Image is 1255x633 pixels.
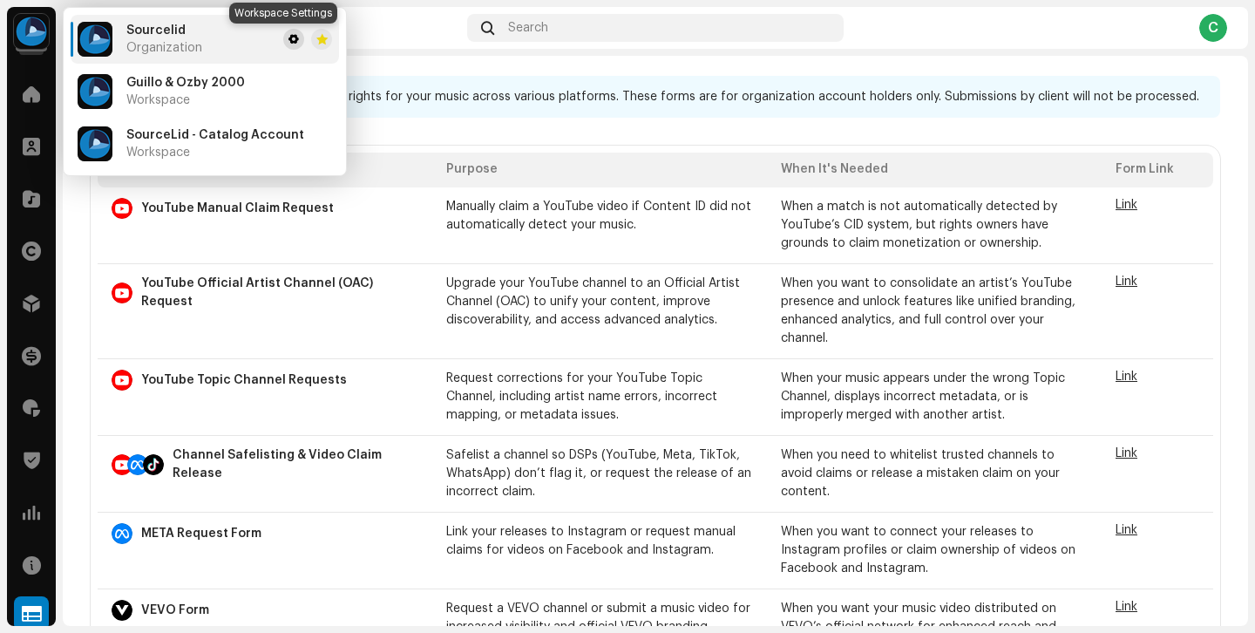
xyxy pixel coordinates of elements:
a: Link [1116,524,1137,536]
p: Upgrade your YouTube channel to an Official Artist Channel (OAC) to unify your content, improve d... [446,275,753,330]
p: When you want to connect your releases to Instagram profiles or claim ownership of videos on Face... [781,523,1088,578]
p: Manually claim a YouTube video if Content ID did not automatically detect your music. [446,198,753,235]
div: Forms to help manage content and rights for your music across various platforms. These forms are ... [139,86,1206,107]
span: Workspace [126,93,190,107]
a: Link [1116,276,1137,288]
p: Channel Safelisting & Video Claim Release [173,446,418,483]
p: YouTube Manual Claim Request [141,200,334,218]
span: Organization [126,41,202,55]
span: Workspace [126,146,190,160]
p: When a match is not automatically detected by YouTube’s CID system, but rights owners have ground... [781,198,1088,253]
p: YouTube Topic Channel Requests [141,371,347,390]
th: When It's Needed [767,153,1102,187]
img: 31a4402c-14a3-4296-bd18-489e15b936d7 [14,14,49,49]
div: C [1199,14,1227,42]
span: Search [508,21,548,35]
p: META Request Form [141,525,261,543]
span: SourceLid - Catalog Account [126,128,304,142]
a: Link [1116,199,1137,211]
span: Guillo & Ozby 2000 [126,76,245,90]
p: VEVO Form [141,602,209,620]
p: When your music appears under the wrong Topic Channel, displays incorrect metadata, or is imprope... [781,370,1088,425]
a: Link [1116,371,1137,383]
img: 31a4402c-14a3-4296-bd18-489e15b936d7 [78,126,112,161]
p: YouTube Official Artist Channel (OAC) Request [141,275,418,311]
span: Sourcelid [126,24,186,37]
p: When you want to consolidate an artist’s YouTube presence and unlock features like unified brandi... [781,275,1088,348]
p: Request corrections for your YouTube Topic Channel, including artist name errors, incorrect mappi... [446,370,753,425]
a: Link [1116,447,1137,459]
th: Form Link [1102,153,1213,187]
p: Link your releases to Instagram or request manual claims for videos on Facebook and Instagram. [446,523,753,560]
a: Link [1116,601,1137,613]
p: Safelist a channel so DSPs (YouTube, Meta, TikTok, WhatsApp) don’t flag it, or request the releas... [446,446,753,501]
img: 31a4402c-14a3-4296-bd18-489e15b936d7 [78,74,112,109]
img: 31a4402c-14a3-4296-bd18-489e15b936d7 [78,22,112,57]
p: When you need to whitelist trusted channels to avoid claims or release a mistaken claim on your c... [781,446,1088,501]
th: Purpose [432,153,767,187]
